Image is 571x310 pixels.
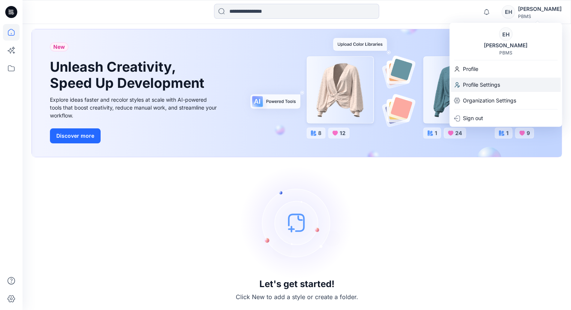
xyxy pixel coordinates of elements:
[463,111,483,125] p: Sign out
[259,279,334,289] h3: Let's get started!
[502,5,515,19] div: EH
[463,78,500,92] p: Profile Settings
[449,62,562,76] a: Profile
[463,93,516,108] p: Organization Settings
[449,78,562,92] a: Profile Settings
[50,59,208,91] h1: Unleash Creativity, Speed Up Development
[50,128,101,143] button: Discover more
[499,50,512,56] div: PBMS
[236,292,358,301] p: Click New to add a style or create a folder.
[449,93,562,108] a: Organization Settings
[479,41,532,50] div: [PERSON_NAME]
[53,42,65,51] span: New
[463,62,478,76] p: Profile
[518,5,562,14] div: [PERSON_NAME]
[50,128,219,143] a: Discover more
[518,14,562,19] div: PBMS
[499,27,512,41] div: EH
[241,166,353,279] img: empty-state-image.svg
[50,96,219,119] div: Explore ideas faster and recolor styles at scale with AI-powered tools that boost creativity, red...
